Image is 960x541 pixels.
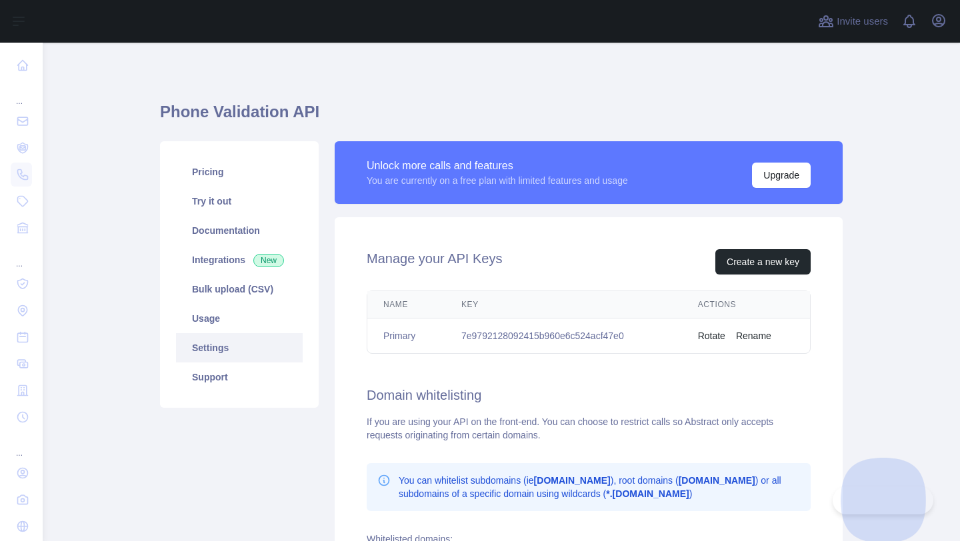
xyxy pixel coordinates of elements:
[253,254,284,267] span: New
[367,318,445,354] td: Primary
[367,415,811,442] div: If you are using your API on the front-end. You can choose to restrict calls so Abstract only acc...
[176,245,303,274] a: Integrations New
[176,216,303,245] a: Documentation
[160,101,843,133] h1: Phone Validation API
[11,432,32,458] div: ...
[715,249,811,274] button: Create a new key
[176,304,303,333] a: Usage
[815,11,891,32] button: Invite users
[606,488,689,499] b: *.[DOMAIN_NAME]
[367,291,445,318] th: Name
[11,80,32,107] div: ...
[837,14,888,29] span: Invite users
[176,187,303,216] a: Try it out
[399,474,800,500] p: You can whitelist subdomains (ie ), root domains ( ) or all subdomains of a specific domain using...
[682,291,810,318] th: Actions
[833,486,933,514] iframe: Toggle Customer Support
[176,274,303,304] a: Bulk upload (CSV)
[367,386,811,404] h2: Domain whitelisting
[445,318,682,354] td: 7e9792128092415b960e6c524acf47e0
[367,158,628,174] div: Unlock more calls and features
[176,362,303,392] a: Support
[11,243,32,269] div: ...
[176,333,303,362] a: Settings
[752,163,811,188] button: Upgrade
[736,329,771,342] button: Rename
[534,475,611,486] b: [DOMAIN_NAME]
[445,291,682,318] th: Key
[698,329,725,342] button: Rotate
[367,249,502,274] h2: Manage your API Keys
[176,157,303,187] a: Pricing
[679,475,755,486] b: [DOMAIN_NAME]
[367,174,628,187] div: You are currently on a free plan with limited features and usage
